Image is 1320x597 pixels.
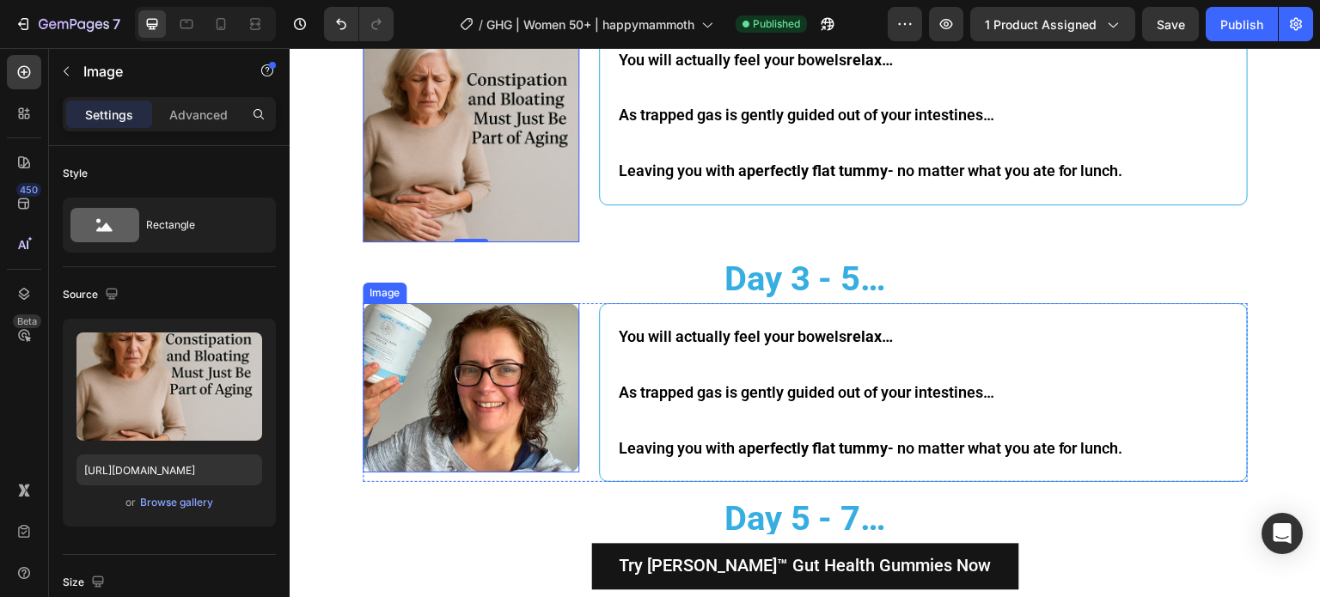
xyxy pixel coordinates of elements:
[457,113,598,131] strong: perfectly flat tummy
[329,331,938,358] p: As trapped gas is gently guided out of your intestines…
[1220,15,1263,34] div: Publish
[13,314,41,328] div: Beta
[457,391,598,409] strong: perfectly flat tummy
[125,492,136,513] span: or
[486,15,694,34] span: GHG | Women 50+ | happymammoth
[63,283,122,307] div: Source
[329,275,938,302] p: You will actually feel your bowels
[140,495,213,510] div: Browse gallery
[970,7,1135,41] button: 1 product assigned
[76,332,262,441] img: preview-image
[435,210,597,251] strong: Day 3 - 5…
[1206,7,1278,41] button: Publish
[63,571,108,594] div: Size
[557,279,603,297] strong: relax…
[1142,7,1199,41] button: Save
[83,61,229,82] p: Image
[302,496,730,541] a: Try [PERSON_NAME]™ Gut Health Gummies Now
[753,16,800,32] span: Published
[985,15,1097,34] span: 1 product assigned
[435,450,597,490] strong: Day 5 - 7…
[7,7,128,41] button: 7
[479,15,483,34] span: /
[324,7,394,41] div: Undo/Redo
[1262,513,1303,554] div: Open Intercom Messenger
[329,387,938,414] p: Leaving you with a - no matter what you ate for lunch.
[330,508,702,528] span: Try [PERSON_NAME]™ Gut Health Gummies Now
[76,237,113,253] div: Image
[139,494,214,511] button: Browse gallery
[16,183,41,197] div: 450
[113,14,120,34] p: 7
[76,454,262,485] input: https://example.com/image.jpg
[329,109,938,137] p: Leaving you with a - no matter what you ate for lunch.
[73,255,290,423] img: gempages_545042197993489537-9edea259-25cf-49e1-bc95-398b849abdcc.avif
[290,48,1320,597] iframe: Design area
[557,3,603,21] strong: relax…
[63,166,88,181] div: Style
[85,106,133,124] p: Settings
[169,106,228,124] p: Advanced
[146,205,251,245] div: Rectangle
[1157,17,1185,32] span: Save
[329,53,938,81] p: As trapped gas is gently guided out of your intestines…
